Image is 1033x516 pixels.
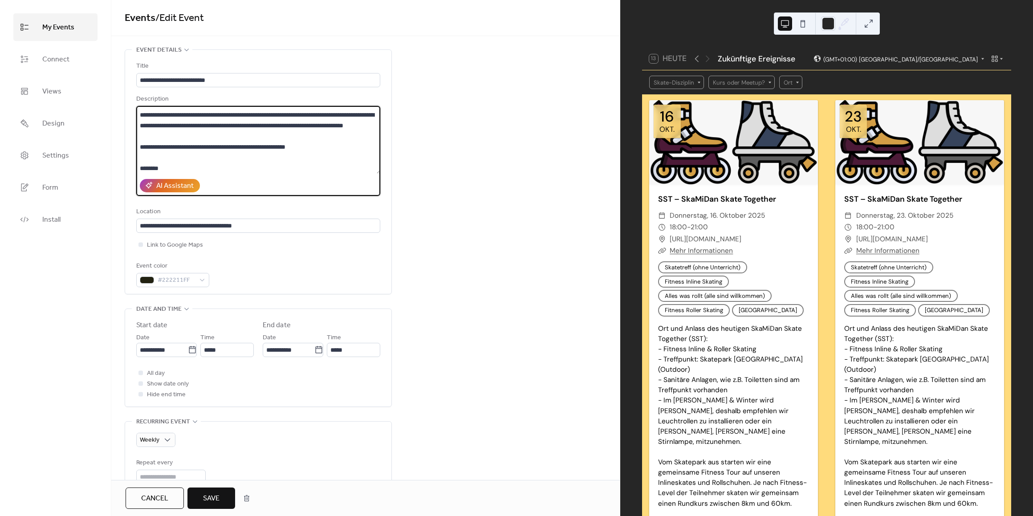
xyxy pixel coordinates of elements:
[136,45,182,56] span: Event details
[877,221,895,233] span: 21:00
[136,320,167,331] div: Start date
[691,221,708,233] span: 21:00
[42,181,58,195] span: Form
[200,333,215,343] span: Time
[125,8,155,28] a: Events
[660,109,674,124] div: 16
[670,246,733,255] a: Mehr Informationen
[658,221,666,233] div: ​
[327,333,341,343] span: Time
[136,417,190,427] span: Recurring event
[844,210,852,221] div: ​
[203,493,220,504] span: Save
[263,320,291,331] div: End date
[844,233,852,245] div: ​
[670,221,687,233] span: 18:00
[147,379,189,390] span: Show date only
[187,488,235,509] button: Save
[42,85,61,99] span: Views
[845,109,862,124] div: 23
[718,53,795,65] div: Zukünftige Ereignisse
[42,20,74,35] span: My Events
[856,221,874,233] span: 18:00
[136,261,207,272] div: Event color
[140,434,159,446] span: Weekly
[263,333,276,343] span: Date
[136,207,378,217] div: Location
[13,110,98,137] a: Design
[126,488,184,509] button: Cancel
[158,275,195,286] span: #222211FF
[147,240,203,251] span: Link to Google Maps
[687,221,691,233] span: -
[13,77,98,105] a: Views
[136,61,378,72] div: Title
[140,179,200,192] button: AI Assistant
[856,210,953,221] span: Donnerstag, 23. Oktober 2025
[13,45,98,73] a: Connect
[670,233,741,245] span: [URL][DOMAIN_NAME]
[141,493,168,504] span: Cancel
[13,174,98,201] a: Form
[658,233,666,245] div: ​
[13,142,98,169] a: Settings
[670,210,765,221] span: Donnerstag, 16. Oktober 2025
[42,53,69,67] span: Connect
[856,246,919,255] a: Mehr Informationen
[147,368,165,379] span: All day
[13,13,98,41] a: My Events
[42,117,65,131] span: Design
[846,126,861,134] div: Okt.
[147,390,186,400] span: Hide end time
[659,126,675,134] div: Okt.
[823,56,978,62] span: (GMT+01:00) [GEOGRAPHIC_DATA]/[GEOGRAPHIC_DATA]
[658,194,776,204] a: SST – SkaMiDan Skate Together
[42,213,61,227] span: Install
[136,304,182,315] span: Date and time
[136,333,150,343] span: Date
[136,458,204,468] div: Repeat every
[155,8,204,28] span: / Edit Event
[844,221,852,233] div: ​
[658,245,666,256] div: ​
[156,181,194,191] div: AI Assistant
[856,233,928,245] span: [URL][DOMAIN_NAME]
[136,94,378,105] div: Description
[42,149,69,163] span: Settings
[844,194,962,204] a: SST – SkaMiDan Skate Together
[874,221,877,233] span: -
[13,206,98,233] a: Install
[844,245,852,256] div: ​
[658,210,666,221] div: ​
